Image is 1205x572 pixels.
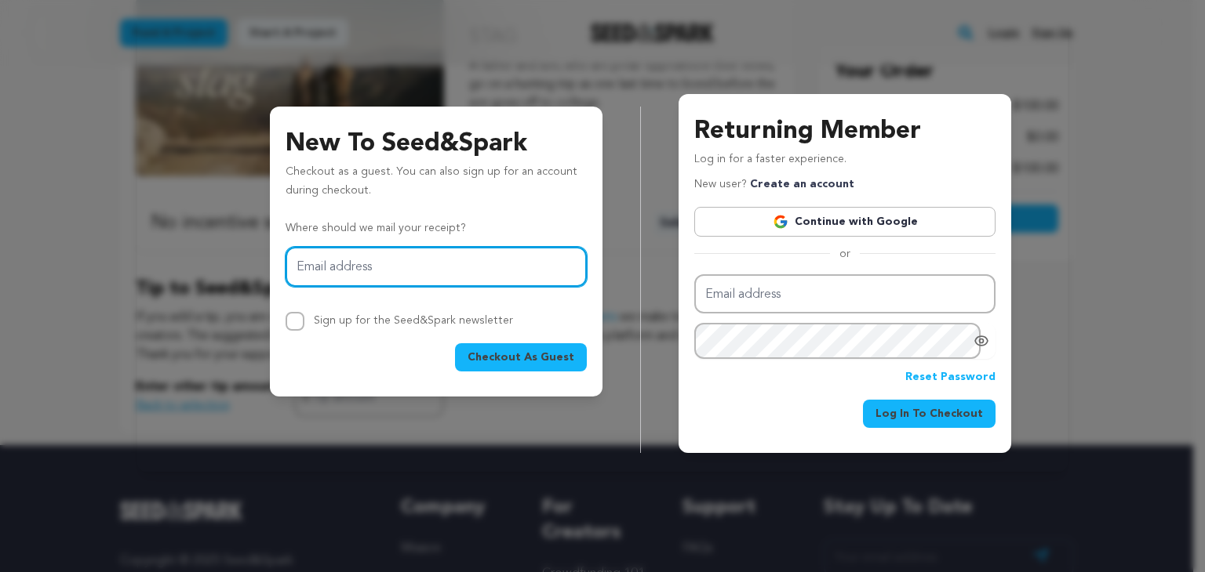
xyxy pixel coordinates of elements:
span: or [830,246,860,262]
span: Checkout As Guest [468,349,574,365]
input: Email address [286,247,587,287]
p: New user? [694,176,854,194]
span: Log In To Checkout [876,406,983,422]
p: Log in for a faster experience. [694,150,996,176]
label: Sign up for the Seed&Spark newsletter [314,315,513,326]
a: Reset Password [905,368,996,387]
a: Show password as plain text. Warning: this will display your password on the screen. [974,333,989,349]
input: Email address [694,274,996,314]
button: Checkout As Guest [455,343,587,371]
button: Log In To Checkout [863,400,996,428]
img: Google logo [773,214,788,230]
p: Checkout as a guest. You can also sign up for an account during checkout. [286,163,587,207]
h3: New To Seed&Spark [286,125,587,163]
p: Where should we mail your receipt? [286,219,587,238]
a: Continue with Google [694,207,996,237]
a: Create an account [750,179,854,190]
h3: Returning Member [694,113,996,150]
